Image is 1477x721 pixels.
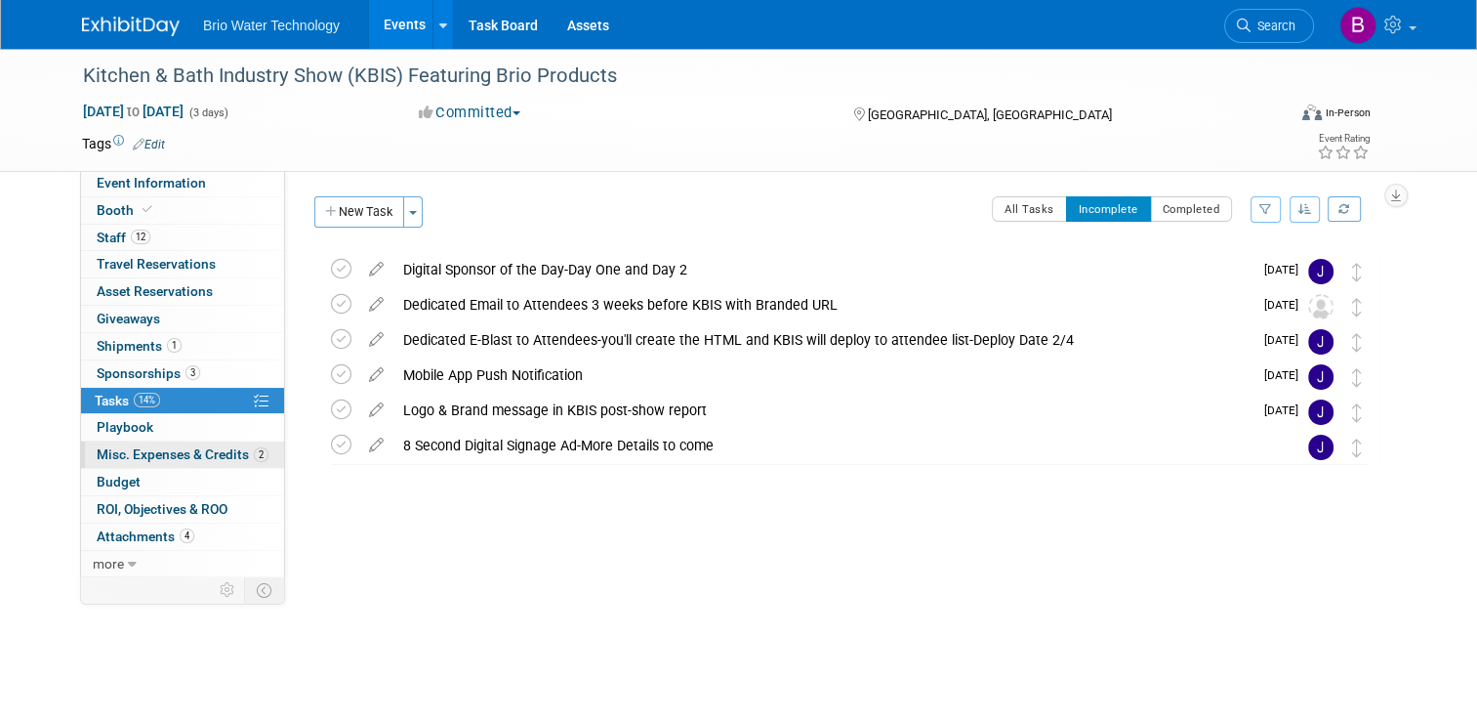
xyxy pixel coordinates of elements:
span: [DATE] [1264,263,1308,276]
a: Playbook [81,414,284,441]
img: Unassigned [1308,294,1333,319]
span: 1 [167,338,182,353]
span: Travel Reservations [97,256,216,272]
button: Completed [1150,196,1233,222]
img: James Park [1308,329,1333,355]
span: 12 [131,230,150,244]
span: Brio Water Technology [203,18,340,33]
button: New Task [314,196,404,228]
span: Giveaways [97,311,160,326]
td: Tags [82,134,165,153]
a: Asset Reservations [81,278,284,305]
span: [DATE] [1264,298,1308,312]
span: Search [1251,19,1295,33]
span: Booth [97,202,156,218]
button: Incomplete [1066,196,1151,222]
span: more [93,556,124,572]
a: edit [359,331,393,349]
i: Move task [1352,333,1362,352]
div: Mobile App Push Notification [393,359,1252,392]
a: Staff12 [81,225,284,251]
div: In-Person [1325,106,1371,120]
div: 8 Second Digital Signage Ad-More Details to come [393,429,1269,462]
a: ROI, Objectives & ROO [81,496,284,523]
i: Move task [1352,403,1362,422]
a: edit [359,296,393,314]
span: [DATE] [1264,368,1308,382]
a: Attachments4 [81,524,284,550]
button: Committed [412,103,528,123]
div: Kitchen & Bath Industry Show (KBIS) Featuring Brio Products [76,59,1261,94]
td: Toggle Event Tabs [245,577,285,603]
img: James Park [1308,259,1333,284]
span: Asset Reservations [97,283,213,299]
span: Playbook [97,419,153,435]
a: Search [1224,9,1314,43]
i: Booth reservation complete [143,204,152,215]
span: 4 [180,529,194,543]
td: Personalize Event Tab Strip [211,577,245,603]
span: Staff [97,230,150,245]
span: Sponsorships [97,365,200,381]
a: Travel Reservations [81,251,284,277]
a: Sponsorships3 [81,360,284,387]
a: Budget [81,469,284,495]
a: edit [359,437,393,454]
a: Misc. Expenses & Credits2 [81,442,284,468]
span: Budget [97,474,141,489]
img: James Park [1308,364,1333,390]
div: Digital Sponsor of the Day-Day One and Day 2 [393,253,1252,286]
a: edit [359,261,393,278]
span: 3 [185,365,200,380]
span: 2 [254,447,268,462]
a: Giveaways [81,306,284,332]
a: Refresh [1328,196,1361,222]
img: Format-Inperson.png [1302,105,1322,120]
span: ROI, Objectives & ROO [97,501,227,517]
span: Shipments [97,338,182,354]
div: Logo & Brand message in KBIS post-show report [393,394,1252,427]
span: [DATE] [DATE] [82,103,185,120]
i: Move task [1352,298,1362,317]
button: All Tasks [992,196,1067,222]
div: Dedicated Email to Attendees 3 weeks before KBIS with Branded URL [393,288,1252,321]
img: ExhibitDay [82,17,180,36]
span: [GEOGRAPHIC_DATA], [GEOGRAPHIC_DATA] [868,107,1112,122]
a: Event Information [81,170,284,196]
a: Shipments1 [81,333,284,360]
img: James Park [1308,435,1333,460]
div: Event Rating [1317,134,1370,144]
span: [DATE] [1264,403,1308,417]
i: Move task [1352,439,1362,457]
img: Brandye Gahagan [1339,7,1376,44]
span: Misc. Expenses & Credits [97,446,268,462]
a: Booth [81,197,284,224]
a: Edit [133,138,165,151]
a: more [81,551,284,577]
a: edit [359,402,393,419]
div: Dedicated E-Blast to Attendees-you'll create the HTML and KBIS will deploy to attendee list-Deplo... [393,323,1252,357]
a: edit [359,366,393,384]
span: Tasks [95,393,160,408]
span: to [124,104,143,119]
img: James Park [1308,400,1333,425]
span: (3 days) [187,106,228,119]
span: Event Information [97,175,206,191]
span: 14% [134,393,160,407]
span: Attachments [97,529,194,544]
a: Tasks14% [81,388,284,414]
div: Event Format [1180,102,1371,131]
i: Move task [1352,368,1362,387]
span: [DATE] [1264,333,1308,347]
i: Move task [1352,263,1362,281]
